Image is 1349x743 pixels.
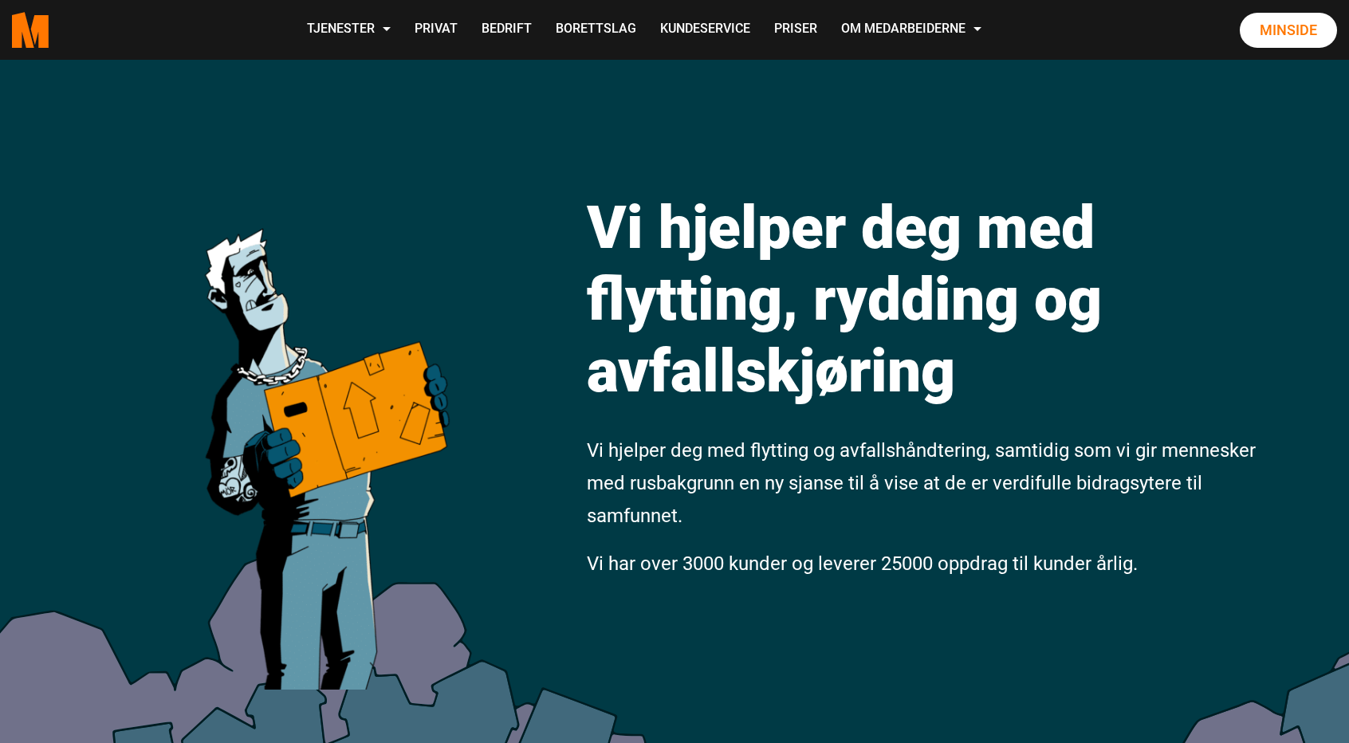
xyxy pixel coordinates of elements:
h1: Vi hjelper deg med flytting, rydding og avfallskjøring [587,191,1261,407]
a: Kundeservice [648,2,762,58]
a: Tjenester [295,2,403,58]
a: Borettslag [544,2,648,58]
a: Privat [403,2,470,58]
a: Priser [762,2,829,58]
a: Bedrift [470,2,544,58]
a: Om Medarbeiderne [829,2,993,58]
span: Vi hjelper deg med flytting og avfallshåndtering, samtidig som vi gir mennesker med rusbakgrunn e... [587,439,1256,527]
a: Minside [1240,13,1337,48]
span: Vi har over 3000 kunder og leverer 25000 oppdrag til kunder årlig. [587,552,1138,575]
img: medarbeiderne man icon optimized [188,155,463,690]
